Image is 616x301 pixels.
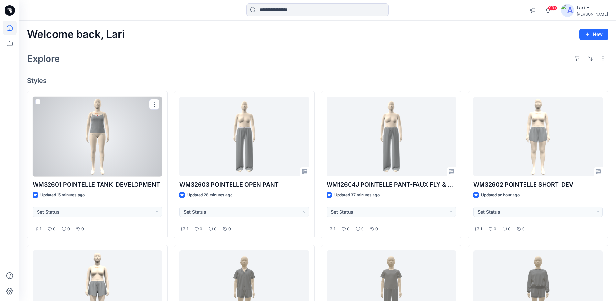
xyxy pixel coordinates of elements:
[508,226,511,233] p: 0
[187,226,188,233] p: 1
[334,226,335,233] p: 1
[561,4,574,17] img: avatar
[200,226,202,233] p: 0
[187,192,232,199] p: Updated 28 minutes ago
[179,180,309,189] p: WM32603 POINTELLE OPEN PANT
[33,180,162,189] p: WM32601 POINTELLE TANK_DEVELOPMENT
[27,53,60,64] h2: Explore
[81,226,84,233] p: 0
[375,226,378,233] p: 0
[228,226,231,233] p: 0
[347,226,350,233] p: 0
[522,226,525,233] p: 0
[579,29,608,40] button: New
[327,180,456,189] p: WM12604J POINTELLE PANT-FAUX FLY & BUTTONS + PICOT
[40,192,85,199] p: Updated 15 minutes ago
[334,192,380,199] p: Updated 37 minutes ago
[214,226,217,233] p: 0
[40,226,41,233] p: 1
[481,192,520,199] p: Updated an hour ago
[361,226,364,233] p: 0
[473,180,603,189] p: WM32602 POINTELLE SHORT_DEV
[53,226,56,233] p: 0
[548,6,557,11] span: 99+
[27,77,608,85] h4: Styles
[494,226,496,233] p: 0
[473,97,603,177] a: WM32602 POINTELLE SHORT_DEV
[179,97,309,177] a: WM32603 POINTELLE OPEN PANT
[327,97,456,177] a: WM12604J POINTELLE PANT-FAUX FLY & BUTTONS + PICOT
[577,4,608,12] div: Lari H
[33,97,162,177] a: WM32601 POINTELLE TANK_DEVELOPMENT
[481,226,482,233] p: 1
[27,29,124,41] h2: Welcome back, Lari
[577,12,608,17] div: [PERSON_NAME]
[67,226,70,233] p: 0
